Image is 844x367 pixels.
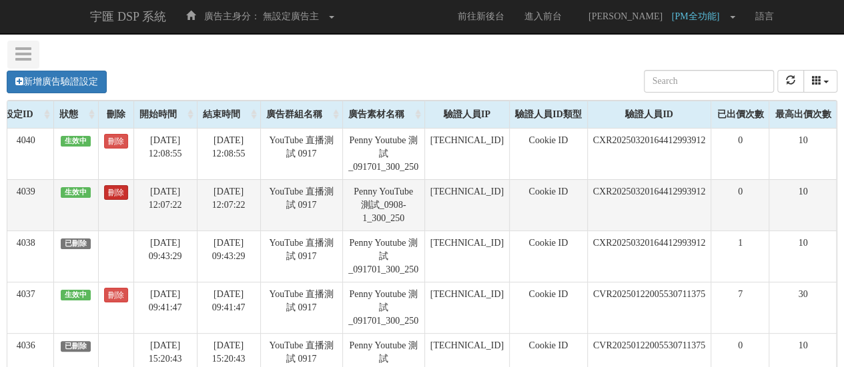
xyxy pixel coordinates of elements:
[424,230,509,282] td: [TECHNICAL_ID]
[197,128,260,179] td: [DATE] 12:08:55
[342,128,424,179] td: Penny Youtube 測試 _091701_300_250
[777,70,804,93] button: refresh
[587,128,711,179] td: CXR20250320164412993912
[133,230,197,282] td: [DATE] 09:43:29
[711,282,769,333] td: 7
[424,282,509,333] td: [TECHNICAL_ID]
[510,101,587,128] div: 驗證人員ID類型
[509,230,587,282] td: Cookie ID
[260,179,342,230] td: YouTube 直播測試 0917
[99,101,133,128] div: 刪除
[61,290,91,300] span: 生效中
[54,101,98,128] div: 狀態
[133,282,197,333] td: [DATE] 09:41:47
[197,282,260,333] td: [DATE] 09:41:47
[711,230,769,282] td: 1
[134,101,197,128] div: 開始時間
[711,101,769,128] div: 已出價次數
[261,101,342,128] div: 廣告群組名稱
[133,128,197,179] td: [DATE] 12:08:55
[263,11,319,21] span: 無設定廣告主
[61,187,91,198] span: 生效中
[582,11,669,21] span: [PERSON_NAME]
[769,128,837,179] td: 10
[803,70,838,93] button: columns
[644,70,774,93] input: Search
[425,101,509,128] div: 驗證人員IP
[588,101,711,128] div: 驗證人員ID
[342,282,424,333] td: Penny Youtube 測試 _091701_300_250
[711,179,769,230] td: 0
[769,179,837,230] td: 10
[587,230,711,282] td: CXR20250320164412993912
[104,134,128,149] a: 刪除
[803,70,838,93] div: Columns
[204,11,260,21] span: 廣告主身分：
[260,128,342,179] td: YouTube 直播測試 0917
[342,179,424,230] td: Penny YouTube 測試_0908-1_300_250
[769,282,837,333] td: 30
[672,11,727,21] span: [PM全功能]
[260,282,342,333] td: YouTube 直播測試 0917
[61,136,91,147] span: 生效中
[197,230,260,282] td: [DATE] 09:43:29
[509,128,587,179] td: Cookie ID
[769,101,836,128] div: 最高出價次數
[342,230,424,282] td: Penny Youtube 測試 _091701_300_250
[104,288,128,302] a: 刪除
[424,179,509,230] td: [TECHNICAL_ID]
[769,230,837,282] td: 10
[509,179,587,230] td: Cookie ID
[7,71,107,93] a: 新增廣告驗證設定
[104,185,128,200] a: 刪除
[424,128,509,179] td: [TECHNICAL_ID]
[343,101,424,128] div: 廣告素材名稱
[61,238,91,249] span: 已刪除
[711,128,769,179] td: 0
[587,179,711,230] td: CXR20250320164412993912
[133,179,197,230] td: [DATE] 12:07:22
[260,230,342,282] td: YouTube 直播測試 0917
[509,282,587,333] td: Cookie ID
[61,341,91,352] span: 已刪除
[587,282,711,333] td: CVR20250122005530711375
[197,101,260,128] div: 結束時間
[197,179,260,230] td: [DATE] 12:07:22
